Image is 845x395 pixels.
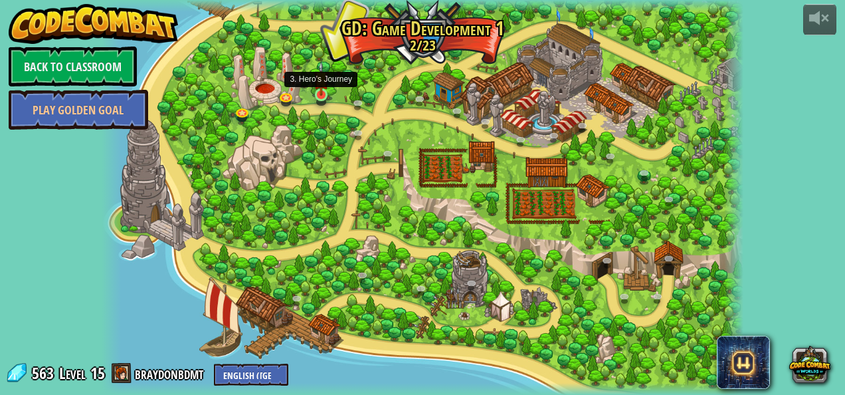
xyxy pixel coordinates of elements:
img: CodeCombat - Learn how to code by playing a game [9,4,179,44]
span: 15 [90,362,105,384]
a: braydonbdmt [135,362,207,384]
a: Play Golden Goal [9,90,148,130]
button: Adjust volume [803,4,836,35]
img: level-banner-started.png [314,61,329,96]
a: Back to Classroom [9,47,137,86]
span: 563 [32,362,58,384]
span: Level [59,362,86,384]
